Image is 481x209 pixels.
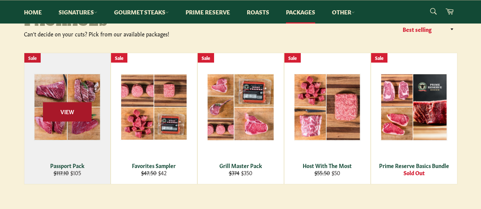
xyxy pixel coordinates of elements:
a: Favorites Sampler Favorites Sampler $47.50 $42 [111,53,197,184]
div: Sale [111,53,127,63]
div: Grill Master Pack [202,162,279,169]
a: Gourmet Steaks [106,0,176,24]
div: Sale [371,53,387,63]
div: Host With The Most [289,162,365,169]
div: Sold Out [376,169,452,176]
div: $350 [202,169,279,176]
img: Favorites Sampler [121,74,187,140]
div: Favorites Sampler [116,162,192,169]
s: $47.50 [141,169,157,176]
div: Sale [284,53,301,63]
a: Passport Pack Passport Pack $117.10 $105 View [24,53,111,184]
img: Prime Reserve Basics Bundle [381,74,448,141]
div: $42 [116,169,192,176]
a: Prime Reserve Basics Bundle Prime Reserve Basics Bundle Sold Out [371,53,457,184]
div: Prime Reserve Basics Bundle [376,162,452,169]
a: Packages [278,0,323,24]
div: Passport Pack [29,162,105,169]
div: Can't decide on your cuts? Pick from our available packages! [24,30,241,38]
a: Other [324,0,362,24]
span: View [43,102,92,121]
img: Host With The Most [294,74,361,141]
a: Prime Reserve [178,0,238,24]
s: $55.50 [314,169,330,176]
a: Roasts [239,0,277,24]
div: $50 [289,169,365,176]
a: Host With The Most Host With The Most $55.50 $50 [284,53,371,184]
div: Sale [198,53,214,63]
img: Grill Master Pack [207,74,274,141]
a: Home [16,0,49,24]
s: $374 [229,169,240,176]
a: Signatures [51,0,105,24]
a: Grill Master Pack Grill Master Pack $374 $350 [197,53,284,184]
